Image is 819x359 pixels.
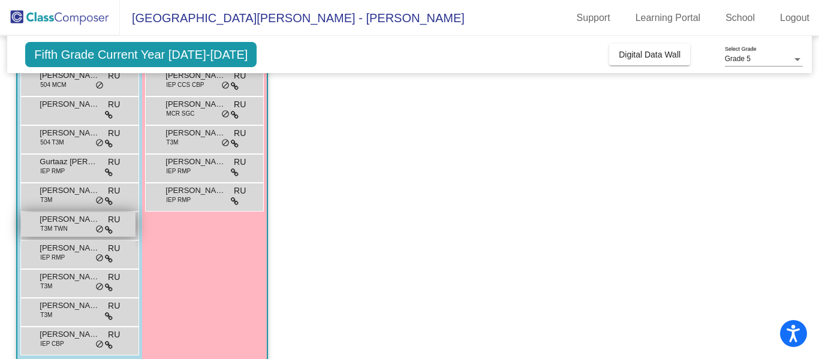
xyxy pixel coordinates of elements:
span: [PERSON_NAME] [165,98,225,110]
span: do_not_disturb_alt [95,138,104,148]
span: [PERSON_NAME] [40,242,100,254]
span: do_not_disturb_alt [95,81,104,90]
span: IEP CBP [40,339,64,348]
span: RU [108,156,120,168]
span: RU [108,213,120,226]
span: RU [108,242,120,255]
span: Fifth Grade Current Year [DATE]-[DATE] [25,42,257,67]
span: T3M [40,310,52,319]
span: 504 T3M [40,138,64,147]
span: Gurtaaz [PERSON_NAME] [40,156,100,168]
span: IEP CCS CBP [166,80,204,89]
span: [PERSON_NAME] [40,127,100,139]
a: School [716,8,764,28]
span: IEP RMP [40,253,65,262]
span: do_not_disturb_alt [221,138,230,148]
span: [PERSON_NAME] [40,70,100,82]
span: T3M [40,195,52,204]
span: RU [108,127,120,140]
span: T3M TWN [40,224,67,233]
span: MCR SGC [166,109,194,118]
span: IEP RMP [40,167,65,176]
button: Digital Data Wall [609,44,690,65]
span: RU [234,127,246,140]
span: IEP RMP [166,167,191,176]
a: Learning Portal [626,8,710,28]
span: RU [234,156,246,168]
span: T3M [166,138,178,147]
span: Grade 5 [725,55,751,63]
span: [PERSON_NAME] [165,127,225,139]
span: RU [234,185,246,197]
span: do_not_disturb_alt [95,254,104,263]
span: [PERSON_NAME] [PERSON_NAME] [40,98,100,110]
span: RU [108,300,120,312]
span: RU [108,98,120,111]
span: Digital Data Wall [619,50,681,59]
span: [PERSON_NAME] [165,70,225,82]
span: [PERSON_NAME] [40,213,100,225]
span: do_not_disturb_alt [95,225,104,234]
span: RU [234,70,246,82]
span: [PERSON_NAME] [165,185,225,197]
span: do_not_disturb_alt [221,110,230,119]
a: Support [567,8,620,28]
span: do_not_disturb_alt [95,282,104,292]
span: [PERSON_NAME] [40,328,100,340]
span: RU [108,70,120,82]
span: IEP RMP [166,195,191,204]
span: RU [108,328,120,341]
span: T3M [40,282,52,291]
span: [GEOGRAPHIC_DATA][PERSON_NAME] - [PERSON_NAME] [120,8,465,28]
span: [PERSON_NAME] [40,271,100,283]
span: [PERSON_NAME] [165,156,225,168]
span: 504 MCM [40,80,66,89]
span: [PERSON_NAME] [40,300,100,312]
span: do_not_disturb_alt [221,81,230,90]
a: Logout [770,8,819,28]
span: [PERSON_NAME] [40,185,100,197]
span: RU [234,98,246,111]
span: RU [108,271,120,283]
span: RU [108,185,120,197]
span: do_not_disturb_alt [95,340,104,349]
span: do_not_disturb_alt [95,196,104,206]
